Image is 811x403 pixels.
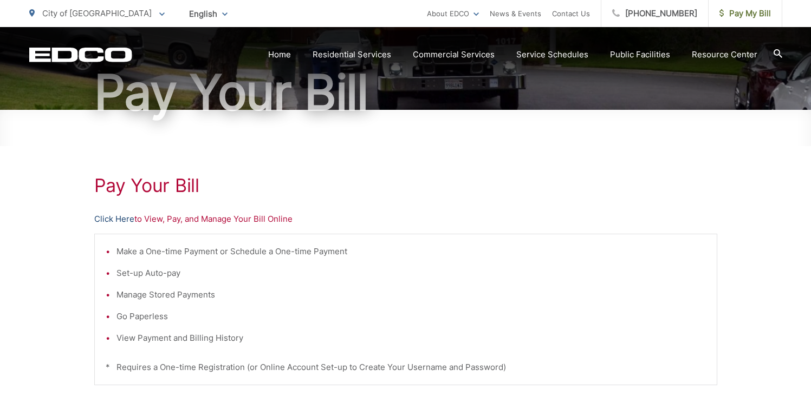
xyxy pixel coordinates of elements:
[106,361,706,374] p: * Requires a One-time Registration (or Online Account Set-up to Create Your Username and Password)
[116,267,706,280] li: Set-up Auto-pay
[516,48,588,61] a: Service Schedules
[719,7,771,20] span: Pay My Bill
[268,48,291,61] a: Home
[94,213,134,226] a: Click Here
[313,48,391,61] a: Residential Services
[552,7,590,20] a: Contact Us
[42,8,152,18] span: City of [GEOGRAPHIC_DATA]
[413,48,495,61] a: Commercial Services
[116,332,706,345] li: View Payment and Billing History
[692,48,757,61] a: Resource Center
[116,288,706,301] li: Manage Stored Payments
[427,7,479,20] a: About EDCO
[94,175,717,196] h1: Pay Your Bill
[490,7,541,20] a: News & Events
[29,65,782,120] h1: Pay Your Bill
[116,245,706,258] li: Make a One-time Payment or Schedule a One-time Payment
[94,213,717,226] p: to View, Pay, and Manage Your Bill Online
[181,4,236,23] span: English
[610,48,670,61] a: Public Facilities
[29,47,132,62] a: EDCD logo. Return to the homepage.
[116,310,706,323] li: Go Paperless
